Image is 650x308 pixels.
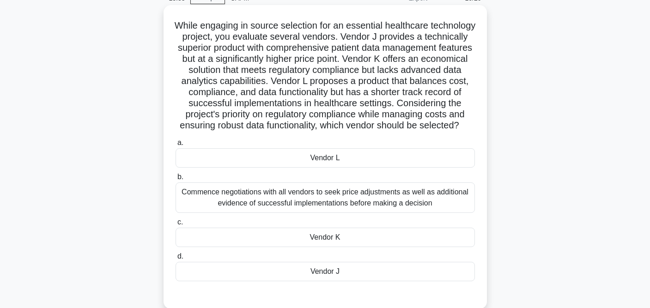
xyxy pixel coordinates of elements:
div: Vendor L [176,148,475,168]
span: d. [177,252,183,260]
span: b. [177,173,183,181]
h5: While engaging in source selection for an essential healthcare technology project, you evaluate s... [175,20,476,132]
span: c. [177,218,183,226]
div: Vendor J [176,262,475,281]
div: Vendor K [176,228,475,247]
span: a. [177,139,183,146]
div: Commence negotiations with all vendors to seek price adjustments as well as additional evidence o... [176,182,475,213]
